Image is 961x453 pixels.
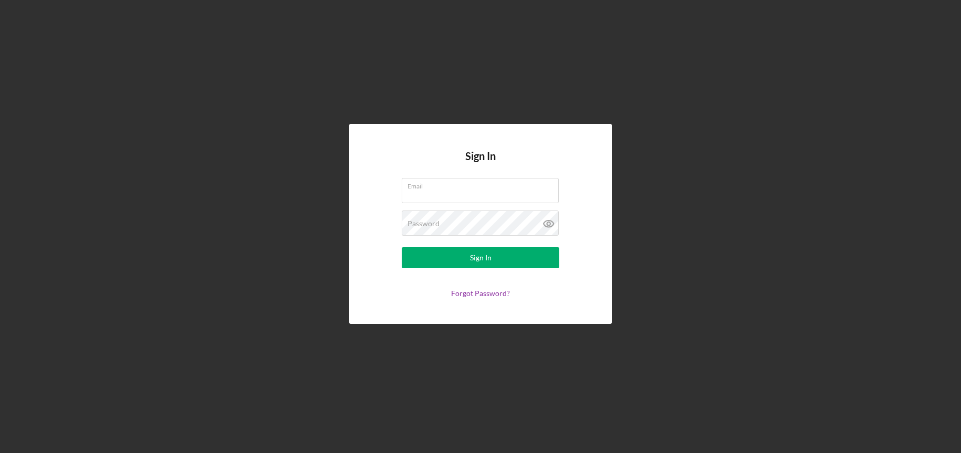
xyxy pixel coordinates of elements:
h4: Sign In [465,150,496,178]
label: Password [408,219,440,228]
label: Email [408,178,559,190]
a: Forgot Password? [451,289,510,298]
div: Sign In [470,247,492,268]
button: Sign In [402,247,559,268]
